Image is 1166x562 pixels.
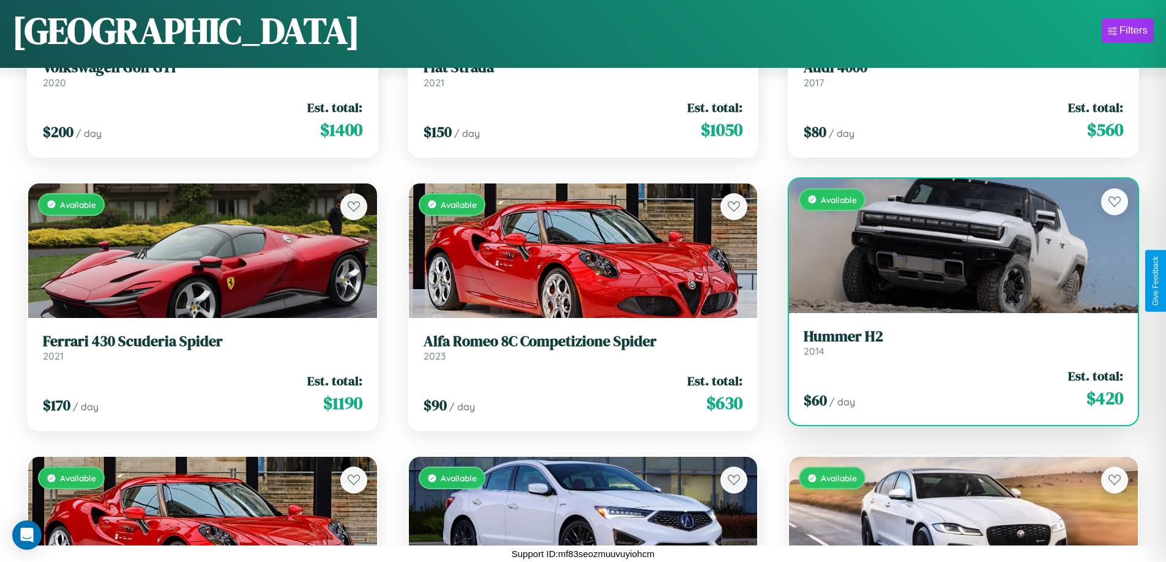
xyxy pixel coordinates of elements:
span: $ 420 [1086,386,1123,410]
a: Fiat Strada2021 [424,59,743,89]
span: 2014 [804,345,824,357]
span: $ 560 [1087,117,1123,142]
span: Available [441,199,477,210]
h3: Audi 4000 [804,59,1123,76]
span: Available [60,473,96,483]
div: Give Feedback [1151,256,1160,306]
span: 2023 [424,350,446,362]
span: / day [76,127,102,139]
button: Filters [1102,18,1154,43]
span: $ 1190 [323,391,362,415]
span: Est. total: [1068,98,1123,116]
a: Alfa Romeo 8C Competizione Spider2023 [424,333,743,363]
span: 2020 [43,76,66,89]
span: 2021 [424,76,444,89]
span: $ 1050 [701,117,742,142]
span: $ 1400 [320,117,362,142]
h1: [GEOGRAPHIC_DATA] [12,6,360,56]
span: $ 80 [804,122,826,142]
h3: Fiat Strada [424,59,743,76]
span: Est. total: [1068,367,1123,385]
h3: Alfa Romeo 8C Competizione Spider [424,333,743,350]
div: Filters [1119,24,1148,37]
div: Open Intercom Messenger [12,520,42,550]
a: Volkswagen Golf GTI2020 [43,59,362,89]
a: Audi 40002017 [804,59,1123,89]
span: Est. total: [687,98,742,116]
span: / day [829,396,855,408]
h3: Volkswagen Golf GTI [43,59,362,76]
h3: Hummer H2 [804,328,1123,346]
span: 2021 [43,350,64,362]
span: $ 170 [43,395,70,415]
span: Available [441,473,477,483]
span: Available [821,194,857,205]
span: $ 90 [424,395,447,415]
span: / day [449,401,475,413]
span: $ 60 [804,390,827,410]
span: Available [821,473,857,483]
span: Est. total: [687,372,742,390]
span: 2017 [804,76,824,89]
span: $ 150 [424,122,452,142]
span: / day [829,127,854,139]
span: $ 200 [43,122,73,142]
a: Hummer H22014 [804,328,1123,358]
h3: Ferrari 430 Scuderia Spider [43,333,362,350]
span: / day [454,127,480,139]
span: Est. total: [307,372,362,390]
span: / day [73,401,99,413]
span: $ 630 [706,391,742,415]
span: Est. total: [307,98,362,116]
span: Available [60,199,96,210]
p: Support ID: mf83seozmuuvuyiohcm [512,545,654,562]
a: Ferrari 430 Scuderia Spider2021 [43,333,362,363]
